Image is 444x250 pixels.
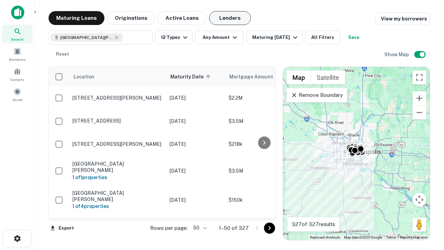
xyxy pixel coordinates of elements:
[283,67,430,240] div: 0 0
[10,77,24,82] span: Contacts
[229,140,298,148] p: $218k
[9,57,26,62] span: Borrowers
[291,91,342,99] p: Remove Boundary
[386,235,396,239] a: Terms (opens in new tab)
[11,6,24,19] img: capitalize-icon.png
[72,174,163,181] h6: 1 of 1 properties
[72,118,163,124] p: [STREET_ADDRESS]
[305,31,340,44] button: All Filters
[170,196,222,204] p: [DATE]
[150,224,188,232] p: Rows per page:
[412,70,426,84] button: Toggle fullscreen view
[400,235,428,239] a: Report a map error
[72,190,163,202] p: [GEOGRAPHIC_DATA][PERSON_NAME]
[49,223,76,233] button: Export
[229,73,282,81] span: Mortgage Amount
[195,31,244,44] button: Any Amount
[247,31,302,44] button: Maturing [DATE]
[51,47,74,61] button: Reset
[384,51,410,58] h6: Show Map
[69,67,166,86] th: Location
[170,117,222,125] p: [DATE]
[229,94,298,102] p: $2.2M
[225,67,301,86] th: Mortgage Amount
[170,140,222,148] p: [DATE]
[292,220,335,228] p: 327 of 327 results
[2,25,33,43] a: Search
[219,224,249,232] p: 1–50 of 327
[166,67,225,86] th: Maturity Date
[107,11,155,25] button: Originations
[375,12,430,25] a: View my borrowers
[412,106,426,119] button: Zoom out
[11,36,24,42] span: Search
[311,70,345,84] button: Show satellite imagery
[72,202,163,210] h6: 1 of 4 properties
[229,117,298,125] p: $3.5M
[60,34,112,41] span: [GEOGRAPHIC_DATA][PERSON_NAME], [GEOGRAPHIC_DATA], [GEOGRAPHIC_DATA]
[343,31,365,44] button: Save your search to get updates of matches that match your search criteria.
[229,196,298,204] p: $150k
[285,231,308,240] img: Google
[12,97,23,102] span: Saved
[344,235,382,239] span: Map data ©2025 Google
[310,235,340,240] button: Keyboard shortcuts
[287,70,311,84] button: Show street map
[158,11,206,25] button: Active Loans
[72,95,163,101] p: [STREET_ADDRESS][PERSON_NAME]
[412,91,426,105] button: Zoom in
[73,73,94,81] span: Location
[170,94,222,102] p: [DATE]
[409,194,444,228] iframe: Chat Widget
[72,161,163,173] p: [GEOGRAPHIC_DATA][PERSON_NAME]
[72,141,163,147] p: [STREET_ADDRESS][PERSON_NAME]
[285,231,308,240] a: Open this area in Google Maps (opens a new window)
[190,223,208,233] div: 50
[229,167,298,175] p: $3.5M
[49,11,104,25] button: Maturing Loans
[2,85,33,104] a: Saved
[209,11,251,25] button: Lenders
[170,73,213,81] span: Maturity Date
[2,65,33,84] a: Contacts
[155,31,193,44] button: 12 Types
[412,193,426,207] button: Map camera controls
[264,223,275,234] button: Go to next page
[170,167,222,175] p: [DATE]
[2,45,33,64] a: Borrowers
[252,33,299,42] div: Maturing [DATE]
